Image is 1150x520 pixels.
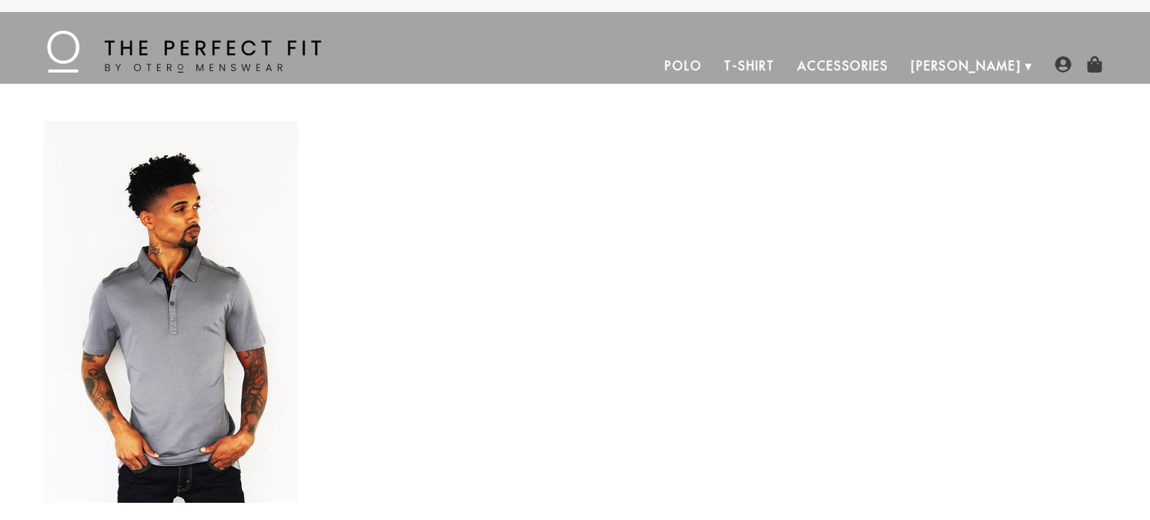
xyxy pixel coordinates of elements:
div: 1 / 4 [36,121,305,503]
img: user-account-icon.png [1055,56,1071,73]
a: Polo [654,48,714,84]
img: IMG_2031_copy_1024x1024_2x_bad813e2-b124-488f-88d7-6e2f6b922bc1_340x.jpg [43,121,298,503]
a: Accessories [786,48,900,84]
a: T-Shirt [713,48,785,84]
img: The Perfect Fit - by Otero Menswear - Logo [47,31,321,73]
a: [PERSON_NAME] [900,48,1032,84]
img: shopping-bag-icon.png [1086,56,1103,73]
